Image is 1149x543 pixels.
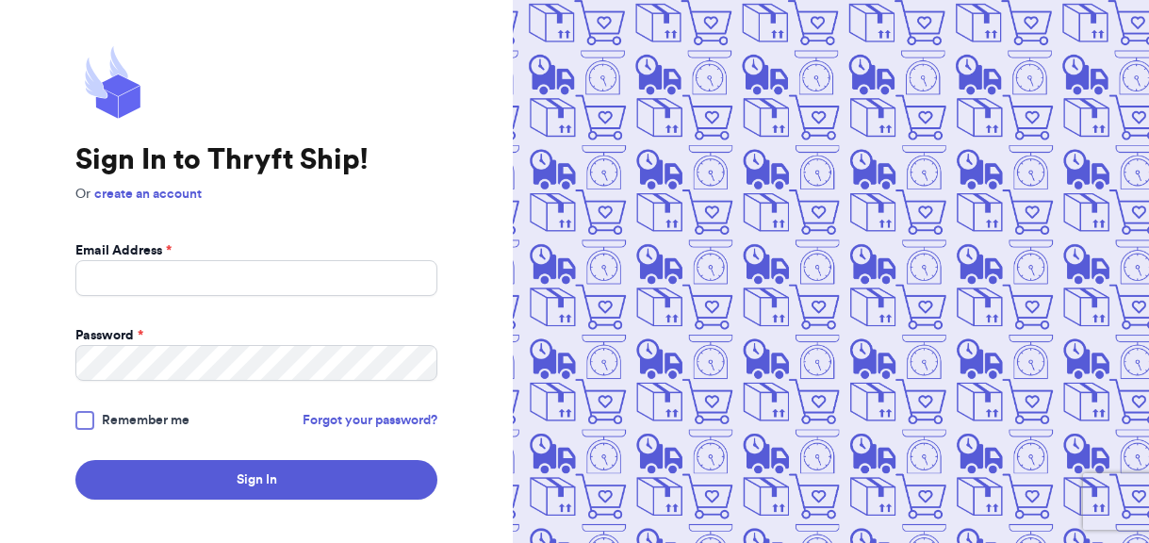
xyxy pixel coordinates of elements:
p: Or [75,185,437,204]
a: create an account [94,188,202,201]
label: Email Address [75,241,172,260]
button: Sign In [75,460,437,500]
label: Password [75,326,143,345]
a: Forgot your password? [303,411,437,430]
span: Remember me [102,411,189,430]
h1: Sign In to Thryft Ship! [75,143,437,177]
